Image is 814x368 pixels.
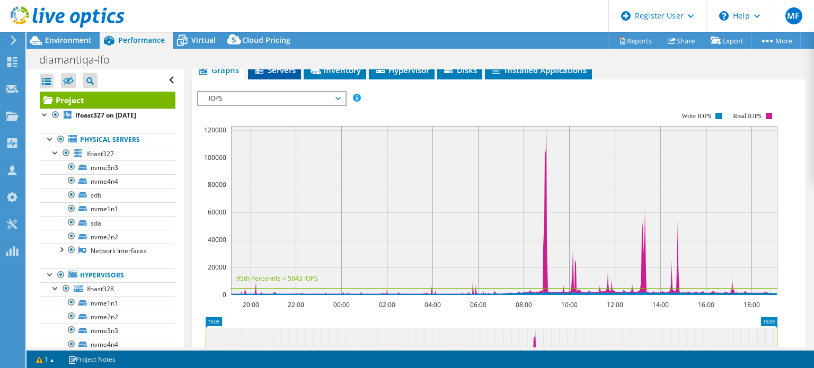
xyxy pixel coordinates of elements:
[40,268,175,282] a: Hypervisors
[61,353,123,366] a: Project Notes
[34,54,126,66] h1: diamantiqa-lfo
[309,65,361,75] span: Inventory
[40,202,175,216] a: nvme1n1
[40,174,175,188] a: nvme4n4
[40,109,175,122] a: lfoast327 on [DATE]
[29,353,61,366] a: 1
[40,244,175,257] a: Network Interfaces
[719,11,729,21] svg: \n
[45,35,92,45] span: Environment
[203,92,340,105] span: IOPS
[607,300,623,309] text: 12:00
[86,149,114,158] span: lfoast327
[118,35,165,45] span: Performance
[208,263,226,272] text: 20000
[561,300,578,309] text: 10:00
[443,65,477,75] span: Disks
[333,300,350,309] text: 00:00
[379,300,395,309] text: 02:00
[75,111,136,120] b: lfoast327 on [DATE]
[40,189,175,202] a: sdb
[744,300,760,309] text: 18:00
[253,65,296,75] span: Servers
[40,324,175,337] a: nvme3n3
[86,284,114,293] span: lfoast328
[223,290,226,299] text: 0
[208,180,226,189] text: 80000
[40,230,175,244] a: nvme2n2
[609,32,660,49] a: Reports
[191,35,216,45] span: Virtual
[733,112,762,120] text: Read IOPS
[424,300,441,309] text: 04:00
[490,65,587,75] span: Installed Applications
[40,282,175,296] a: lfoast328
[40,216,175,230] a: sda
[516,300,532,309] text: 08:00
[751,32,801,49] a: More
[652,300,669,309] text: 14:00
[40,147,175,160] a: lfoast327
[40,92,175,109] a: Project
[208,235,226,244] text: 40000
[374,65,429,75] span: Hypervisor
[660,32,703,49] a: Share
[40,133,175,147] a: Physical Servers
[785,7,802,24] span: MF
[197,65,239,75] span: Graphs
[242,35,290,45] span: Cloud Pricing
[208,208,226,217] text: 60000
[698,300,714,309] text: 16:00
[204,153,226,162] text: 100000
[40,296,175,310] a: nvme1n1
[40,160,175,174] a: nvme3n3
[40,338,175,352] a: nvme4n4
[40,310,175,324] a: nvme2n2
[204,125,226,134] text: 120000
[470,300,486,309] text: 06:00
[288,300,304,309] text: 22:00
[243,300,259,309] text: 20:00
[682,112,711,120] text: Write IOPS
[703,32,752,49] a: Export
[236,274,318,283] text: 95th Percentile = 5043 IOPS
